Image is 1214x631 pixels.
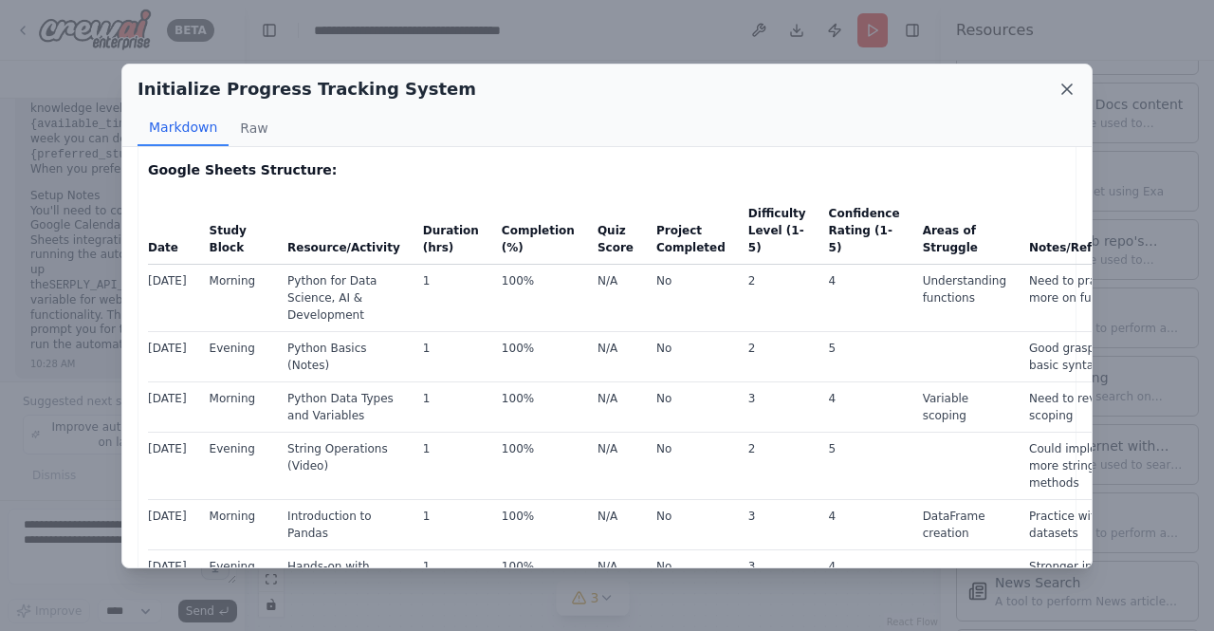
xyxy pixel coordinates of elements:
[586,500,645,550] td: N/A
[1018,382,1142,433] td: Need to review scoping
[586,550,645,618] td: N/A
[1018,500,1142,550] td: Practice with more datasets
[818,550,911,618] td: 4
[490,332,586,382] td: 100%
[148,332,198,382] td: [DATE]
[412,433,490,500] td: 1
[645,433,737,500] td: No
[148,382,198,433] td: [DATE]
[198,382,277,433] td: Morning
[490,433,586,500] td: 100%
[138,76,476,102] h2: Initialize Progress Tracking System
[276,433,412,500] td: String Operations (Video)
[490,204,586,265] th: Completion (%)
[818,204,911,265] th: Confidence Rating (1-5)
[1018,204,1142,265] th: Notes/Reflections
[412,204,490,265] th: Duration (hrs)
[737,265,818,332] td: 2
[586,433,645,500] td: N/A
[911,382,1018,433] td: Variable scoping
[737,382,818,433] td: 3
[198,500,277,550] td: Morning
[911,265,1018,332] td: Understanding functions
[198,550,277,618] td: Evening
[198,433,277,500] td: Evening
[412,265,490,332] td: 1
[490,550,586,618] td: 100%
[148,433,198,500] td: [DATE]
[1018,550,1142,618] td: Stronger in DataFrame manipulations
[645,204,737,265] th: Project Completed
[490,500,586,550] td: 100%
[911,500,1018,550] td: DataFrame creation
[586,382,645,433] td: N/A
[818,332,911,382] td: 5
[148,162,337,177] strong: Google Sheets Structure:
[276,265,412,332] td: Python for Data Science, AI & Development
[645,382,737,433] td: No
[276,500,412,550] td: Introduction to Pandas
[737,332,818,382] td: 2
[412,550,490,618] td: 1
[412,382,490,433] td: 1
[1018,433,1142,500] td: Could implement more string methods
[645,500,737,550] td: No
[198,332,277,382] td: Evening
[645,550,737,618] td: No
[586,332,645,382] td: N/A
[586,265,645,332] td: N/A
[276,550,412,618] td: Hands-on with Pandas
[818,500,911,550] td: 4
[276,382,412,433] td: Python Data Types and Variables
[490,382,586,433] td: 100%
[148,204,198,265] th: Date
[911,204,1018,265] th: Areas of Struggle
[737,500,818,550] td: 3
[490,265,586,332] td: 100%
[148,265,198,332] td: [DATE]
[276,204,412,265] th: Resource/Activity
[148,550,198,618] td: [DATE]
[818,265,911,332] td: 4
[645,332,737,382] td: No
[818,433,911,500] td: 5
[412,500,490,550] td: 1
[1018,265,1142,332] td: Need to practice more on functions
[737,204,818,265] th: Difficulty Level (1-5)
[1018,332,1142,382] td: Good grasp on basic syntax
[737,433,818,500] td: 2
[645,265,737,332] td: No
[818,382,911,433] td: 4
[148,500,198,550] td: [DATE]
[198,265,277,332] td: Morning
[737,550,818,618] td: 3
[198,204,277,265] th: Study Block
[138,110,229,146] button: Markdown
[276,332,412,382] td: Python Basics (Notes)
[229,110,279,146] button: Raw
[586,204,645,265] th: Quiz Score
[412,332,490,382] td: 1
